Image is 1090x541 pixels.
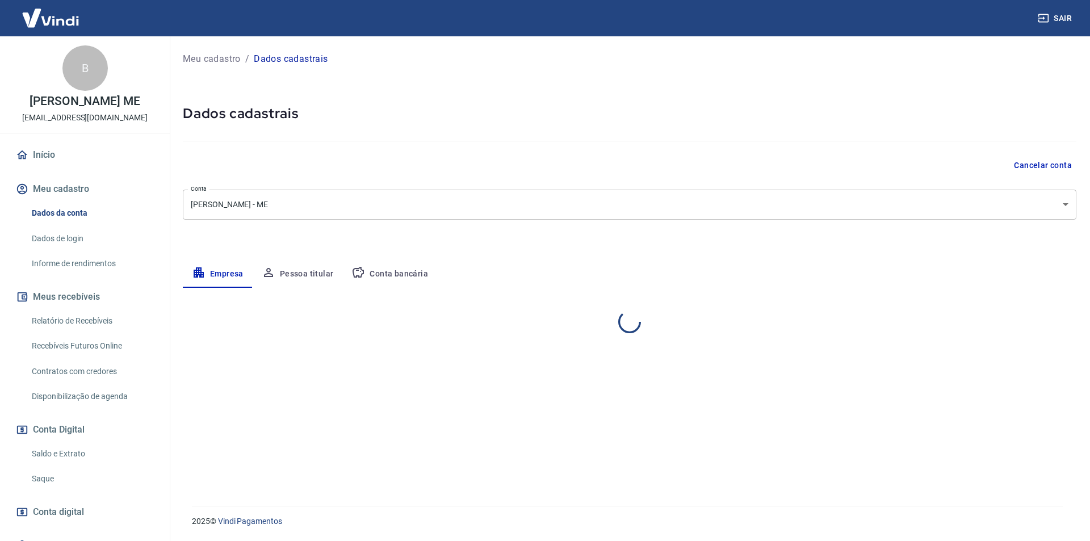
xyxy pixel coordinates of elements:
[245,52,249,66] p: /
[27,334,156,358] a: Recebíveis Futuros Online
[1009,155,1076,176] button: Cancelar conta
[342,261,437,288] button: Conta bancária
[14,500,156,525] a: Conta digital
[27,385,156,408] a: Disponibilização de agenda
[192,515,1063,527] p: 2025 ©
[218,517,282,526] a: Vindi Pagamentos
[14,417,156,442] button: Conta Digital
[14,177,156,202] button: Meu cadastro
[191,184,207,193] label: Conta
[27,360,156,383] a: Contratos com credores
[27,227,156,250] a: Dados de login
[33,504,84,520] span: Conta digital
[14,1,87,35] img: Vindi
[27,442,156,465] a: Saldo e Extrato
[14,284,156,309] button: Meus recebíveis
[14,142,156,167] a: Início
[253,261,343,288] button: Pessoa titular
[1035,8,1076,29] button: Sair
[22,112,148,124] p: [EMAIL_ADDRESS][DOMAIN_NAME]
[183,190,1076,220] div: [PERSON_NAME] - ME
[30,95,140,107] p: [PERSON_NAME] ME
[27,202,156,225] a: Dados da conta
[62,45,108,91] div: B
[254,52,328,66] p: Dados cadastrais
[27,252,156,275] a: Informe de rendimentos
[183,261,253,288] button: Empresa
[27,467,156,490] a: Saque
[27,309,156,333] a: Relatório de Recebíveis
[183,52,241,66] a: Meu cadastro
[183,104,1076,123] h5: Dados cadastrais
